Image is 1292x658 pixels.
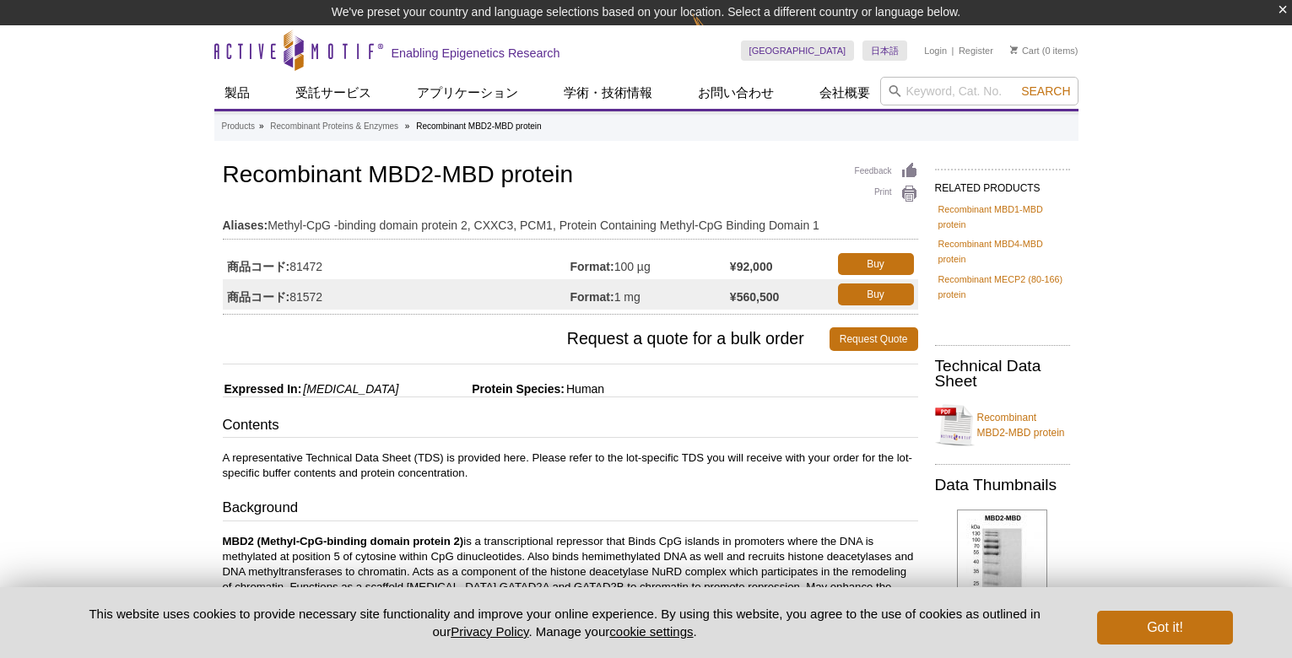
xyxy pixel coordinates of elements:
[570,249,730,279] td: 100 µg
[838,283,914,305] a: Buy
[855,185,918,203] a: Print
[1016,84,1075,99] button: Search
[259,121,264,131] li: »
[223,535,464,547] strong: MBD2 (Methyl-CpG-binding domain protein 2)
[1021,84,1070,98] span: Search
[223,162,918,191] h1: Recombinant MBD2-MBD protein
[952,40,954,61] li: |
[692,13,737,52] img: Change Here
[938,272,1067,302] a: Recombinant MECP2 (80-166) protein
[570,259,614,274] strong: Format:
[938,236,1067,267] a: Recombinant MBD4-MBD protein
[880,77,1078,105] input: Keyword, Cat. No.
[223,498,918,521] h3: Background
[407,77,528,109] a: アプリケーション
[223,249,570,279] td: 81472
[730,259,773,274] strong: ¥92,000
[741,40,855,61] a: [GEOGRAPHIC_DATA]
[730,289,779,305] strong: ¥560,500
[416,121,541,131] li: Recombinant MBD2-MBD protein
[214,77,260,109] a: 製品
[392,46,560,61] h2: Enabling Epigenetics Research
[1010,46,1018,54] img: Your Cart
[222,119,255,134] a: Products
[1010,45,1040,57] a: Cart
[830,327,918,351] a: Request Quote
[938,202,1067,232] a: Recombinant MBD1-MBD protein
[227,259,290,274] strong: 商品コード:
[1010,40,1078,61] li: (0 items)
[223,208,918,235] td: Methyl-CpG -binding domain protein 2, CXXC3, PCM1, Protein Containing Methyl-CpG Binding Domain 1
[223,534,918,610] p: is a transcriptional repressor that Binds CpG islands in promoters where the DNA is methylated at...
[957,510,1047,641] img: Recombinant MBD2-MBD Coomassie gel
[227,289,290,305] strong: 商品コード:
[609,624,693,639] button: cookie settings
[855,162,918,181] a: Feedback
[935,477,1070,493] h2: Data Thumbnails
[402,382,565,396] span: Protein Species:
[862,40,907,61] a: 日本語
[223,415,918,439] h3: Contents
[838,253,914,275] a: Buy
[303,382,398,396] i: [MEDICAL_DATA]
[935,359,1070,389] h2: Technical Data Sheet
[270,119,398,134] a: Recombinant Proteins & Enzymes
[405,121,410,131] li: »
[959,45,993,57] a: Register
[565,382,604,396] span: Human
[935,400,1070,450] a: Recombinant MBD2-MBD protein
[924,45,947,57] a: Login
[554,77,662,109] a: 学術・技術情報
[451,624,528,639] a: Privacy Policy
[223,218,268,233] strong: Aliases:
[809,77,880,109] a: 会社概要
[60,605,1070,640] p: This website uses cookies to provide necessary site functionality and improve your online experie...
[223,279,570,310] td: 81572
[223,382,302,396] span: Expressed In:
[935,169,1070,199] h2: RELATED PRODUCTS
[285,77,381,109] a: 受託サービス
[570,279,730,310] td: 1 mg
[223,327,830,351] span: Request a quote for a bulk order
[223,450,918,481] p: A representative Technical Data Sheet (TDS) is provided here. Please refer to the lot-specific TD...
[1097,611,1232,645] button: Got it!
[688,77,784,109] a: お問い合わせ
[570,289,614,305] strong: Format:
